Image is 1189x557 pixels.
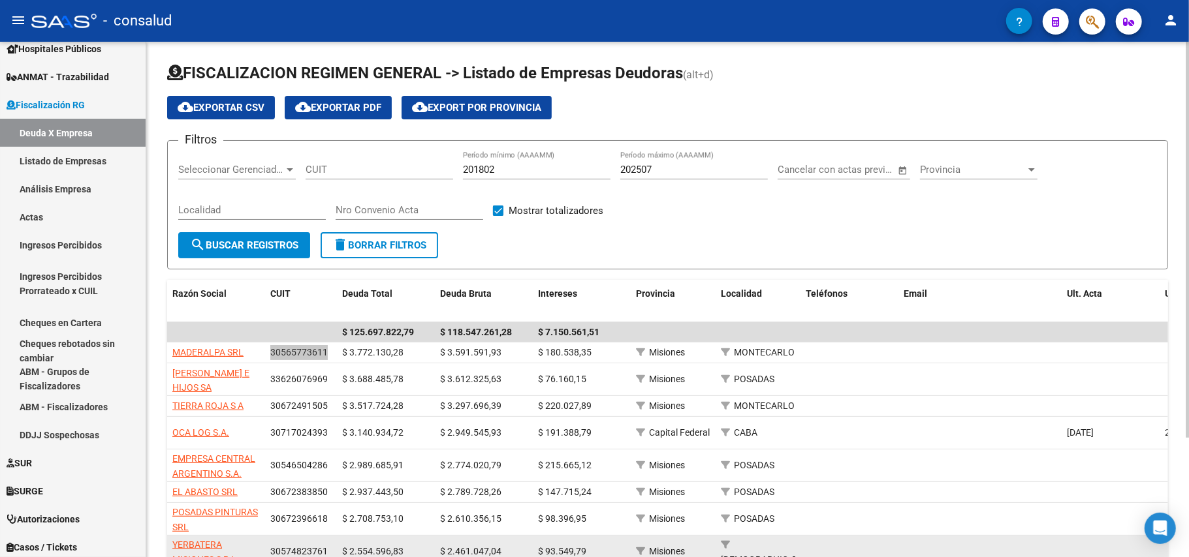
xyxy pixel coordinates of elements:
mat-icon: menu [10,12,26,28]
span: Fiscalización RG [7,98,85,112]
span: Buscar Registros [190,239,298,251]
datatable-header-cell: Deuda Bruta [435,280,533,323]
mat-icon: delete [332,237,348,252]
span: Misiones [649,513,685,524]
datatable-header-cell: Teléfonos [801,280,898,323]
span: 30672491505 [270,400,328,411]
span: Borrar Filtros [332,239,426,251]
datatable-header-cell: Deuda Total [337,280,435,323]
span: Misiones [649,460,685,470]
span: FISCALIZACION REGIMEN GENERAL -> Listado de Empresas Deudoras [167,64,683,82]
span: $ 7.150.561,51 [538,327,599,337]
span: $ 215.665,12 [538,460,592,470]
span: $ 2.774.020,79 [440,460,501,470]
span: Misiones [649,546,685,556]
span: MADERALPA SRL [172,347,244,357]
span: $ 3.297.696,39 [440,400,501,411]
span: $ 147.715,24 [538,487,592,497]
span: TIERRA ROJA S A [172,400,244,411]
span: Ult. Acta [1067,288,1102,299]
span: Misiones [649,400,685,411]
span: $ 118.547.261,28 [440,327,512,337]
datatable-header-cell: CUIT [265,280,337,323]
span: 30717024393 [270,427,328,438]
span: MONTECARLO [734,347,795,357]
button: Exportar CSV [167,96,275,119]
mat-icon: search [190,237,206,252]
span: $ 2.554.596,83 [342,546,404,556]
mat-icon: person [1163,12,1179,28]
span: [DATE] [1067,427,1094,438]
span: [PERSON_NAME] E HIJOS SA [172,368,249,393]
span: ANMAT - Trazabilidad [7,70,109,84]
datatable-header-cell: Email [898,280,1062,323]
button: Exportar PDF [285,96,392,119]
button: Export por Provincia [402,96,552,119]
button: Borrar Filtros [321,232,438,258]
span: POSADAS [734,513,774,524]
mat-icon: cloud_download [178,99,193,115]
span: $ 3.591.591,93 [440,347,501,357]
h3: Filtros [178,130,223,149]
span: $ 3.772.130,28 [342,347,404,357]
span: (alt+d) [683,68,714,81]
span: SUR [7,456,32,470]
span: Provincia [636,288,675,299]
datatable-header-cell: Localidad [716,280,801,323]
span: POSADAS [734,460,774,470]
span: $ 2.789.728,26 [440,487,501,497]
span: Exportar PDF [295,102,381,113]
span: Provincia [920,164,1026,175]
span: $ 3.688.485,78 [342,374,404,384]
span: Misiones [649,347,685,357]
span: Deuda Bruta [440,288,492,299]
datatable-header-cell: Provincia [631,280,716,323]
span: $ 98.396,95 [538,513,586,524]
span: EMPRESA CENTRAL ARGENTINO S.A. [172,453,255,479]
span: Seleccionar Gerenciador [178,164,284,175]
span: POSADAS [734,374,774,384]
span: Exportar CSV [178,102,264,113]
span: MONTECARLO [734,400,795,411]
span: $ 93.549,79 [538,546,586,556]
span: OCA LOG S.A. [172,427,229,438]
datatable-header-cell: Ult. Acta [1062,280,1160,323]
span: Intereses [538,288,577,299]
span: $ 2.949.545,93 [440,427,501,438]
span: 33626076969 [270,374,328,384]
datatable-header-cell: Intereses [533,280,631,323]
span: $ 3.612.325,63 [440,374,501,384]
span: EL ABASTO SRL [172,487,238,497]
span: Misiones [649,374,685,384]
span: Autorizaciones [7,512,80,526]
span: Razón Social [172,288,227,299]
button: Buscar Registros [178,232,310,258]
span: Teléfonos [806,288,848,299]
span: $ 180.538,35 [538,347,592,357]
span: 30672383850 [270,487,328,497]
span: 30574823761 [270,546,328,556]
span: $ 2.989.685,91 [342,460,404,470]
span: 2 [1165,427,1170,438]
span: CUIT [270,288,291,299]
span: - consalud [103,7,172,35]
span: POSADAS PINTURAS SRL [172,507,258,532]
span: $ 220.027,89 [538,400,592,411]
span: Localidad [721,288,762,299]
span: Email [904,288,927,299]
span: Deuda Total [342,288,392,299]
span: $ 3.140.934,72 [342,427,404,438]
span: 30672396618 [270,513,328,524]
span: $ 3.517.724,28 [342,400,404,411]
span: Export por Provincia [412,102,541,113]
span: Hospitales Públicos [7,42,101,56]
div: Open Intercom Messenger [1145,513,1176,544]
span: 30546504286 [270,460,328,470]
span: Mostrar totalizadores [509,203,603,218]
span: $ 2.610.356,15 [440,513,501,524]
span: $ 2.708.753,10 [342,513,404,524]
span: $ 2.937.443,50 [342,487,404,497]
span: Casos / Tickets [7,540,77,554]
datatable-header-cell: Razón Social [167,280,265,323]
span: Capital Federal [649,427,710,438]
